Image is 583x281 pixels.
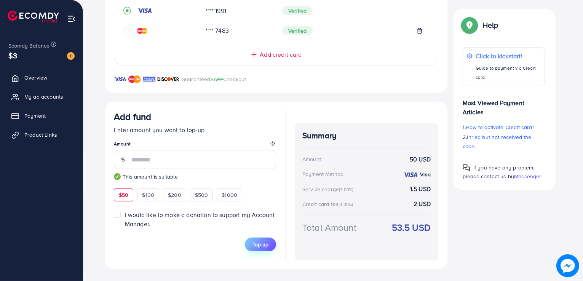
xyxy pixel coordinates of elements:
[114,75,126,84] img: brand
[410,185,431,193] strong: 1.5 USD
[168,191,181,199] span: $200
[114,140,276,150] legend: Amount
[403,172,418,178] img: credit
[463,133,532,150] span: I tried but not received the code.
[67,52,75,60] img: image
[143,75,155,84] img: brand
[410,155,431,164] strong: 50 USD
[114,125,276,134] p: Enter amount you want to top-up
[302,185,356,193] div: Service charge
[157,75,179,84] img: brand
[24,93,63,101] span: My ad accounts
[556,254,579,277] img: image
[128,75,141,84] img: brand
[6,108,77,123] a: Payment
[6,70,77,85] a: Overview
[245,238,276,251] button: Top up
[195,191,208,199] span: $500
[463,18,476,32] img: Popup guide
[211,75,224,83] span: SAFE
[222,191,237,199] span: $1000
[252,241,268,248] span: Top up
[302,221,356,234] div: Total Amount
[137,8,152,14] img: credit
[414,200,431,208] strong: 2 USD
[137,28,147,34] img: credit
[463,164,535,180] span: If you have any problem, please contact us by
[476,51,541,61] p: Click to kickstart!
[8,50,17,61] span: $3
[114,173,121,180] img: guide
[8,11,59,22] img: logo
[482,21,498,30] p: Help
[282,6,313,15] span: Verified
[123,27,131,35] svg: circle
[463,164,470,172] img: Popup guide
[24,112,46,120] span: Payment
[302,170,343,178] div: Payment Method
[463,123,545,132] p: 1.
[302,200,356,208] div: Credit card fee
[476,64,541,82] p: Guide to payment via Credit card
[8,42,50,49] span: Ecomdy Balance
[142,191,154,199] span: $100
[24,74,47,81] span: Overview
[123,7,131,14] svg: record circle
[463,92,545,117] p: Most Viewed Payment Articles
[392,221,431,234] strong: 53.5 USD
[466,123,534,131] span: How to activate Credit card?
[119,191,128,199] span: $50
[67,14,76,23] img: menu
[282,26,313,35] span: Verified
[463,133,545,151] p: 2.
[514,172,541,180] span: Messenger
[181,75,246,84] p: Guaranteed Checkout
[125,211,275,228] span: I would like to make a donation to support my Account Manager.
[302,131,431,140] h4: Summary
[6,127,77,142] a: Product Links
[114,173,276,180] small: This amount is suitable
[6,89,77,104] a: My ad accounts
[339,187,353,193] small: (3.00%)
[24,131,57,139] span: Product Links
[339,201,353,208] small: (4.00%)
[260,50,302,59] span: Add credit card
[420,171,431,178] strong: Visa
[114,111,151,122] h3: Add fund
[302,155,321,163] div: Amount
